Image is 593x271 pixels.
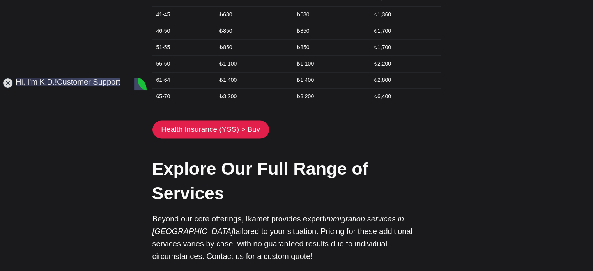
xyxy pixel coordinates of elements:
[152,72,215,89] td: 61-64
[369,39,441,56] td: ₺1,700
[215,72,292,89] td: ₺1,400
[215,89,292,105] td: ₺3,200
[292,7,369,23] td: ₺680
[152,39,215,56] td: 51-55
[292,56,369,72] td: ₺1,100
[369,56,441,72] td: ₺2,200
[152,23,215,39] td: 46-50
[152,56,215,72] td: 56-60
[152,214,404,235] em: immigration services in [GEOGRAPHIC_DATA]
[215,56,292,72] td: ₺1,100
[152,120,269,138] a: Health Insurance (YSS) > Buy
[369,89,441,105] td: ₺6,400
[215,39,292,56] td: ₺850
[292,39,369,56] td: ₺850
[152,156,441,205] h2: Explore Our Full Range of Services
[292,23,369,39] td: ₺850
[369,72,441,89] td: ₺2,800
[215,23,292,39] td: ₺850
[369,7,441,23] td: ₺1,360
[369,23,441,39] td: ₺1,700
[152,212,441,262] p: Beyond our core offerings, Ikamet provides expert tailored to your situation. Pricing for these a...
[152,89,215,105] td: 65-70
[292,89,369,105] td: ₺3,200
[215,7,292,23] td: ₺680
[152,7,215,23] td: 41-45
[292,72,369,89] td: ₺1,400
